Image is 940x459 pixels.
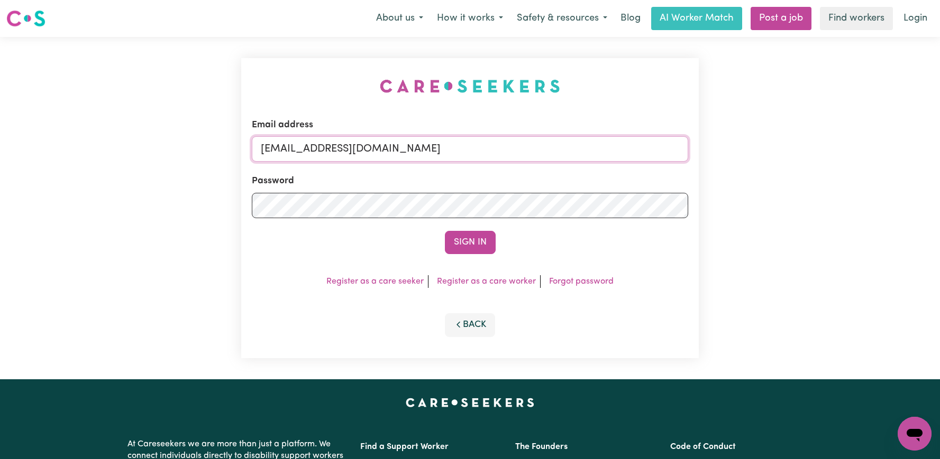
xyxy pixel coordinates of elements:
[445,231,496,254] button: Sign In
[898,417,932,451] iframe: Button to launch messaging window
[252,136,688,162] input: Email address
[430,7,510,30] button: How it works
[369,7,430,30] button: About us
[252,118,313,132] label: Email address
[360,443,449,451] a: Find a Support Worker
[670,443,736,451] a: Code of Conduct
[6,6,45,31] a: Careseekers logo
[897,7,934,30] a: Login
[252,174,294,188] label: Password
[515,443,568,451] a: The Founders
[820,7,893,30] a: Find workers
[614,7,647,30] a: Blog
[549,277,614,286] a: Forgot password
[406,398,534,407] a: Careseekers home page
[437,277,536,286] a: Register as a care worker
[651,7,742,30] a: AI Worker Match
[510,7,614,30] button: Safety & resources
[445,313,496,336] button: Back
[751,7,811,30] a: Post a job
[6,9,45,28] img: Careseekers logo
[326,277,424,286] a: Register as a care seeker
